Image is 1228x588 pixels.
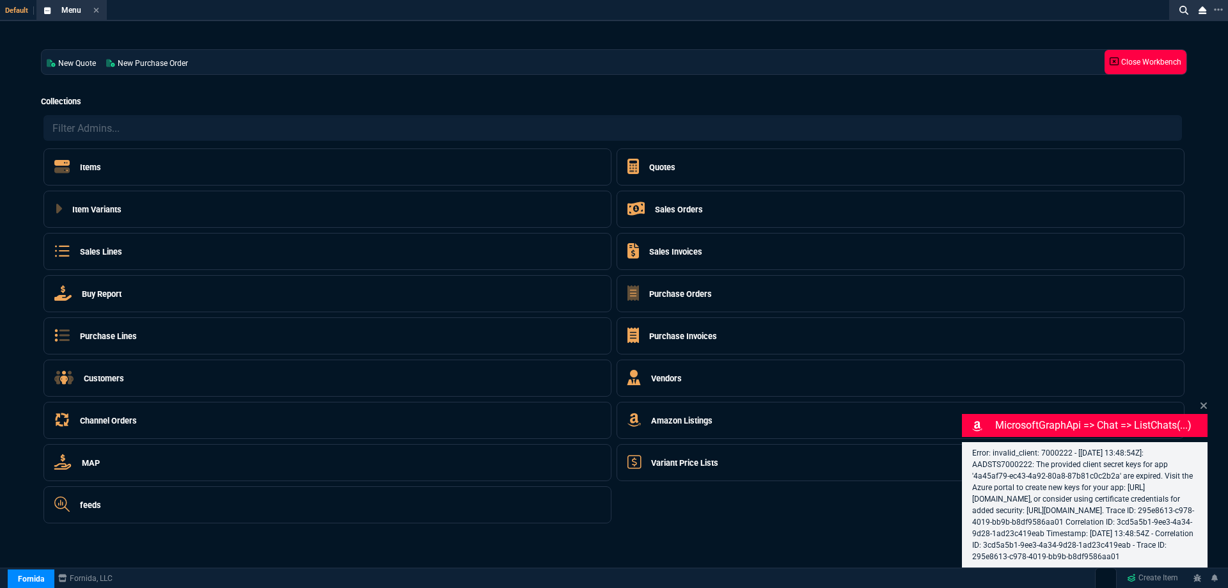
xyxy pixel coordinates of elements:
[651,415,712,427] h5: Amazon Listings
[655,203,703,216] h5: Sales Orders
[43,115,1182,141] input: Filter Admins...
[649,330,717,342] h5: Purchase Invoices
[649,288,712,300] h5: Purchase Orders
[41,95,1187,107] h5: Collections
[101,50,193,74] a: New Purchase Order
[61,6,81,15] span: Menu
[1105,50,1186,74] a: Close Workbench
[972,447,1197,562] p: Error: invalid_client: 7000222 - [[DATE] 13:48:54Z]: AADSTS7000222: The provided client secret ke...
[82,457,100,469] h5: MAP
[649,246,702,258] h5: Sales Invoices
[42,50,101,74] a: New Quote
[1174,3,1193,18] nx-icon: Search
[649,161,675,173] h5: Quotes
[82,288,122,300] h5: Buy Report
[651,457,718,469] h5: Variant Price Lists
[80,246,122,258] h5: Sales Lines
[80,330,137,342] h5: Purchase Lines
[1122,569,1183,588] a: Create Item
[80,161,101,173] h5: Items
[995,418,1205,433] p: MicrosoftGraphApi => chat => listChats(...)
[5,6,34,15] span: Default
[54,573,116,584] a: msbcCompanyName
[651,372,682,385] h5: Vendors
[1214,4,1223,16] nx-icon: Open New Tab
[1193,3,1211,18] nx-icon: Close Workbench
[80,499,101,511] h5: feeds
[84,372,124,385] h5: Customers
[93,6,99,16] nx-icon: Close Tab
[72,203,122,216] h5: Item Variants
[80,415,137,427] h5: Channel Orders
